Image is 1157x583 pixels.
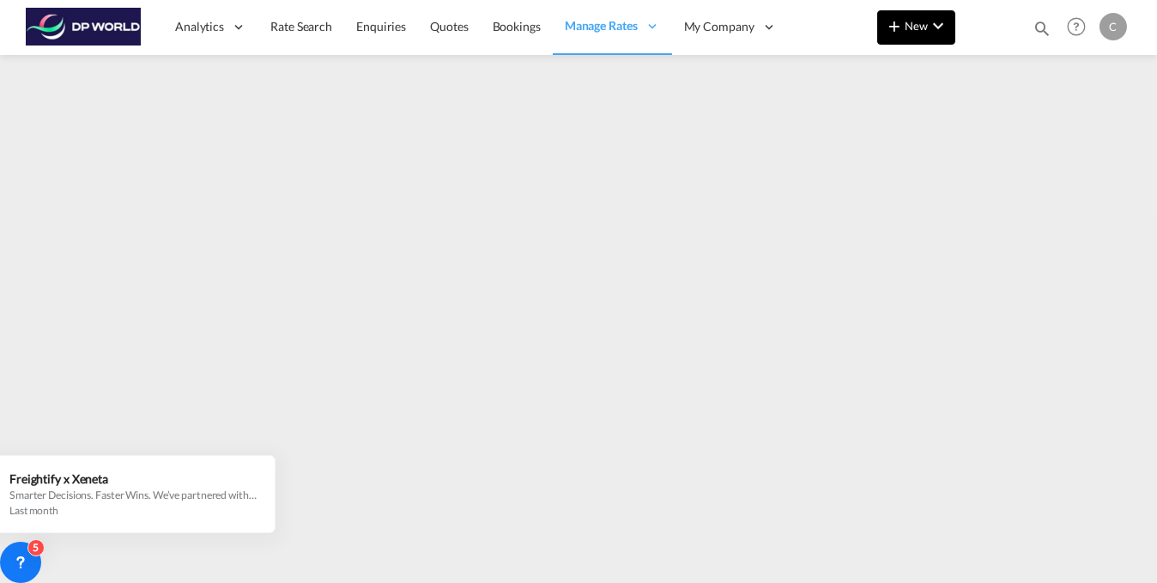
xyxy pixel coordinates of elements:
md-icon: icon-plus 400-fg [884,15,905,36]
img: c08ca190194411f088ed0f3ba295208c.png [26,8,142,46]
span: Bookings [493,19,541,33]
div: C [1099,13,1127,40]
div: Help [1062,12,1099,43]
span: Manage Rates [565,17,638,34]
span: Rate Search [270,19,332,33]
span: New [884,19,948,33]
div: icon-magnify [1033,19,1051,45]
span: My Company [684,18,754,35]
button: icon-plus 400-fgNewicon-chevron-down [877,10,955,45]
span: Quotes [430,19,468,33]
span: Analytics [175,18,224,35]
span: Help [1062,12,1091,41]
md-icon: icon-magnify [1033,19,1051,38]
span: Enquiries [356,19,406,33]
md-icon: icon-chevron-down [928,15,948,36]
